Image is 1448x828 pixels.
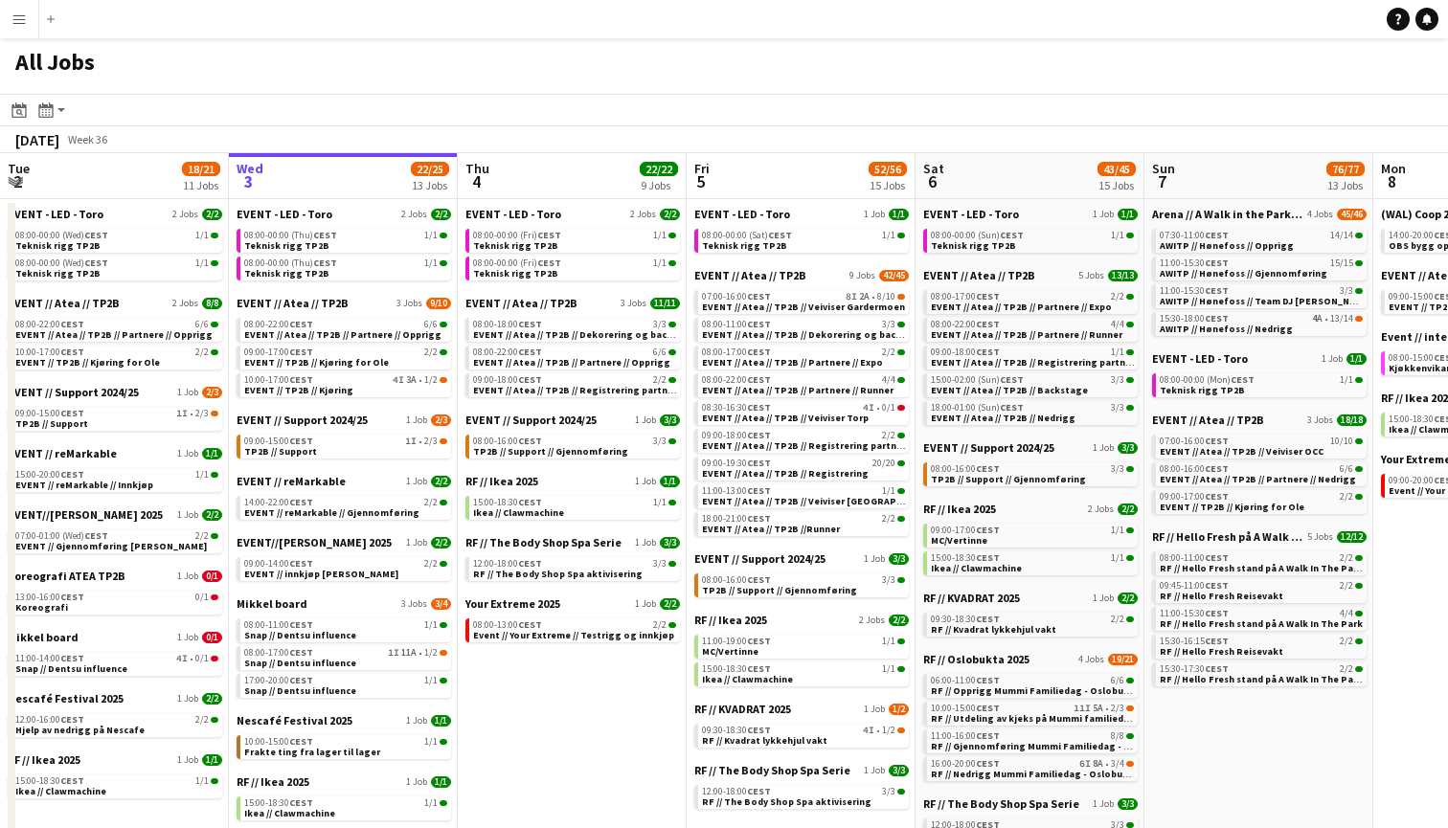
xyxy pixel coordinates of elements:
[1152,207,1303,221] span: Arena // A Walk in the Park 2025
[702,318,905,340] a: 08:00-11:00CEST3/3EVENT // Atea // TP2B // Dekorering og backstage oppsett
[1337,414,1367,426] span: 18/18
[15,417,88,430] span: TP2B // Support
[1346,353,1367,365] span: 1/1
[8,446,222,460] a: EVENT // reMarkable1 Job1/1
[931,384,1088,396] span: EVENT // Atea // TP2B // Backstage
[1337,209,1367,220] span: 45/46
[702,229,905,251] a: 08:00-00:00 (Sat)CEST1/1Teknisk rigg TP2B
[660,414,680,426] span: 3/3
[1160,239,1294,252] span: AWITP // Hønefoss // Opprigg
[864,209,885,220] span: 1 Job
[1160,257,1363,279] a: 11:00-15:30CEST15/15AWITP // Hønefoss // Gjennomføring
[1330,314,1353,324] span: 13/14
[859,292,870,302] span: 2A
[702,384,894,396] span: EVENT // Atea // TP2B // Partnere // Runner
[473,258,561,268] span: 08:00-00:00 (Fri)
[863,403,874,413] span: 4I
[405,436,417,446] span: 1I
[702,373,905,395] a: 08:00-22:00CEST4/4EVENT // Atea // TP2B // Partnere // Runner
[244,384,353,396] span: EVENT // TP2B // Kjøring
[1118,209,1138,220] span: 1/1
[84,229,108,241] span: CEST
[8,385,222,399] a: EVENT // Support 2024/251 Job2/3
[702,403,905,413] div: •
[1160,384,1245,396] span: Teknisk rigg TP2B
[1160,286,1229,296] span: 11:00-15:30
[244,267,329,280] span: Teknisk rigg TP2B
[424,258,438,268] span: 1/1
[244,436,313,446] span: 09:00-15:00
[473,318,676,340] a: 08:00-18:00CEST3/3EVENT // Atea // TP2B // Dekorering og backstage oppsett
[702,290,905,312] a: 07:00-16:00CEST8I2A•8/10EVENT // Atea // TP2B // Veiviser Gardermoen
[1160,258,1229,268] span: 11:00-15:30
[8,207,222,221] a: EVENT - LED - Toro2 Jobs2/2
[465,413,680,427] a: EVENT // Support 2024/251 Job3/3
[537,257,561,269] span: CEST
[653,375,667,385] span: 2/2
[244,436,447,446] div: •
[15,407,218,429] a: 09:00-15:00CEST1I•2/3TP2B // Support
[653,258,667,268] span: 1/1
[1111,292,1124,302] span: 2/2
[15,346,218,368] a: 10:00-17:00CEST2/2EVENT // TP2B // Kjøring for Ole
[1093,442,1114,454] span: 1 Job
[1160,229,1363,251] a: 07:30-11:00CEST14/14AWITP // Hønefoss // Opprigg
[195,231,209,240] span: 1/1
[244,257,447,279] a: 08:00-00:00 (Thu)CEST1/1Teknisk rigg TP2B
[473,384,683,396] span: EVENT // Atea // TP2B // Registrering partnere
[1307,414,1333,426] span: 3 Jobs
[289,373,313,386] span: CEST
[976,290,1000,302] span: CEST
[931,346,1134,368] a: 09:00-18:00CEST1/1EVENT // Atea // TP2B // Registrering partnere
[244,320,313,329] span: 08:00-22:00
[1118,442,1138,454] span: 3/3
[747,373,771,386] span: CEST
[244,239,329,252] span: Teknisk rigg TP2B
[15,257,218,279] a: 08:00-00:00 (Wed)CEST1/1Teknisk rigg TP2B
[702,403,771,413] span: 08:30-16:30
[931,229,1134,251] a: 08:00-00:00 (Sun)CEST1/1Teknisk rigg TP2B
[15,347,84,357] span: 10:00-17:00
[702,239,787,252] span: Teknisk rigg TP2B
[1160,436,1229,446] span: 07:00-16:00
[518,373,542,386] span: CEST
[244,258,337,268] span: 08:00-00:00 (Thu)
[244,375,313,385] span: 10:00-17:00
[931,412,1075,424] span: EVENT // Atea // TP2B // Nedrigg
[202,209,222,220] span: 2/2
[849,270,875,281] span: 9 Jobs
[976,318,1000,330] span: CEST
[1330,258,1353,268] span: 15/15
[621,298,646,309] span: 3 Jobs
[202,298,222,309] span: 8/8
[702,346,905,368] a: 08:00-17:00CEST2/2EVENT // Atea // TP2B // Partnere // Expo
[431,209,451,220] span: 2/2
[237,207,451,296] div: EVENT - LED - Toro2 Jobs2/208:00-00:00 (Thu)CEST1/1Teknisk rigg TP2B08:00-00:00 (Thu)CEST1/1Tekni...
[237,296,451,310] a: EVENT // Atea // TP2B3 Jobs9/10
[1078,270,1104,281] span: 5 Jobs
[694,268,909,551] div: EVENT // Atea // TP2B9 Jobs42/4507:00-16:00CEST8I2A•8/10EVENT // Atea // TP2B // Veiviser Garderm...
[694,268,806,282] span: EVENT // Atea // TP2B
[406,414,427,426] span: 1 Job
[1312,314,1323,324] span: 4A
[244,347,313,357] span: 09:00-17:00
[473,356,670,369] span: EVENT // Atea // TP2B // Partnere // Opprigg
[15,328,213,341] span: EVENT // Atea // TP2B // Partnere // Opprigg
[237,296,349,310] span: EVENT // Atea // TP2B
[393,375,404,385] span: 4I
[465,413,597,427] span: EVENT // Support 2024/25
[846,292,857,302] span: 8I
[1205,229,1229,241] span: CEST
[931,375,1024,385] span: 15:00-02:00 (Sun)
[172,209,198,220] span: 2 Jobs
[473,347,542,357] span: 08:00-22:00
[931,328,1122,341] span: EVENT // Atea // TP2B // Partnere // Runner
[702,439,912,452] span: EVENT // Atea // TP2B // Registrering partnere
[1160,295,1371,307] span: AWITP // Hønefoss // Team DJ Walkie
[244,231,337,240] span: 08:00-00:00 (Thu)
[931,231,1024,240] span: 08:00-00:00 (Sun)
[1160,445,1324,458] span: EVENT // Atea // TP2B // Veiviser OCC
[702,401,905,423] a: 08:30-16:30CEST4I•0/1EVENT // Atea // TP2B // Veiviser Torp
[473,346,676,368] a: 08:00-22:00CEST6/6EVENT // Atea // TP2B // Partnere // Opprigg
[1205,284,1229,297] span: CEST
